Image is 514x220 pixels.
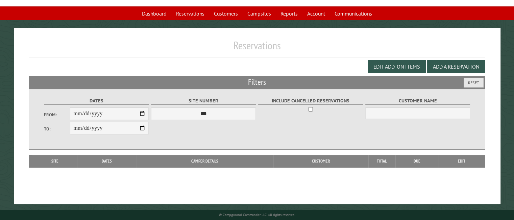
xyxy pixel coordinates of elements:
label: Dates [44,97,149,105]
button: Edit Add-on Items [368,60,426,73]
a: Reservations [172,7,209,20]
h2: Filters [29,76,485,89]
small: © Campground Commander LLC. All rights reserved. [219,213,295,217]
label: Include Cancelled Reservations [258,97,363,105]
button: Add a Reservation [427,60,485,73]
th: Dates [77,155,136,167]
th: Camper Details [136,155,273,167]
a: Customers [210,7,242,20]
h1: Reservations [29,39,485,57]
th: Edit [439,155,485,167]
a: Account [303,7,329,20]
th: Site [32,155,77,167]
label: To: [44,126,70,132]
a: Dashboard [138,7,171,20]
label: Site Number [151,97,256,105]
th: Customer [273,155,368,167]
th: Due [395,155,439,167]
a: Reports [276,7,302,20]
button: Reset [464,78,484,88]
a: Communications [331,7,376,20]
label: Customer Name [365,97,470,105]
label: From: [44,112,70,118]
a: Campsites [243,7,275,20]
th: Total [368,155,395,167]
